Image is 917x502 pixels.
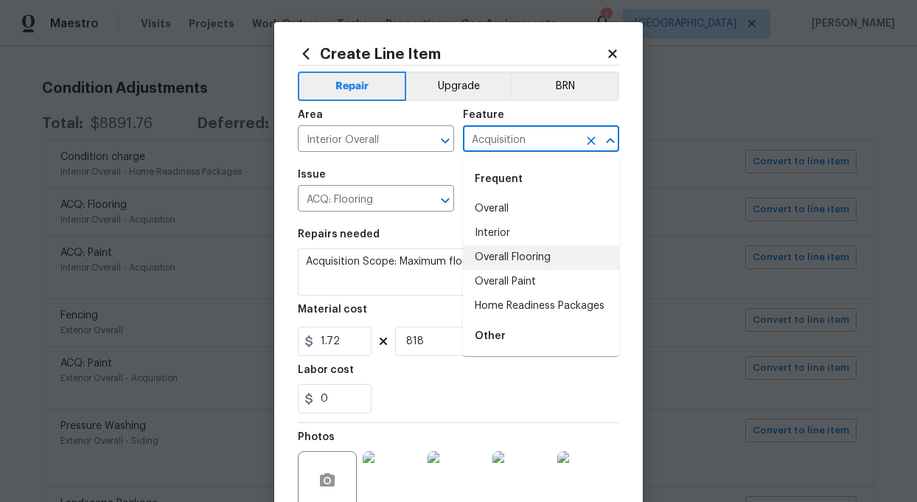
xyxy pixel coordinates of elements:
li: Overall Paint [463,270,619,294]
button: Repair [298,72,406,101]
h5: Repairs needed [298,229,380,240]
h5: Issue [298,170,326,180]
div: Frequent [463,161,619,197]
h5: Material cost [298,304,367,315]
li: Home Readiness Packages [463,294,619,318]
li: Interior [463,221,619,245]
button: Upgrade [406,72,512,101]
h5: Photos [298,432,335,442]
button: Close [600,130,621,151]
h5: Feature [463,110,504,120]
h5: Labor cost [298,365,354,375]
h5: Area [298,110,323,120]
button: Clear [581,130,602,151]
button: Open [435,190,456,211]
li: Access Opening [463,354,619,378]
div: Other [463,318,619,354]
button: Open [435,130,456,151]
textarea: Acquisition Scope: Maximum flooring repairs [298,248,619,296]
li: Overall Flooring [463,245,619,270]
button: BRN [511,72,619,101]
li: Overall [463,197,619,221]
h2: Create Line Item [298,46,606,62]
